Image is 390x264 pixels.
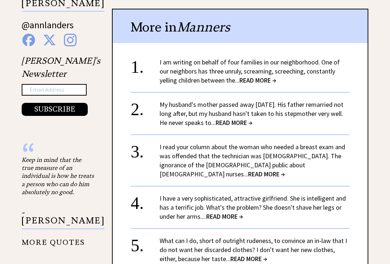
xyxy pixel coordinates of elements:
[22,84,87,96] input: Email Address
[64,34,77,46] img: instagram%20blue.png
[22,209,104,229] p: - [PERSON_NAME]
[177,19,230,35] span: Manners
[160,236,347,263] a: What can I do, short of outright rudeness, to convince an in-law that I do not want her discarded...
[160,194,346,221] a: I have a very sophisticated, attractive girlfriend. She is intelligent and has a terrific job. Wh...
[22,34,35,46] img: facebook%20blue.png
[239,76,276,84] span: READ MORE →
[43,34,56,46] img: x%20blue.png
[22,54,100,116] div: [PERSON_NAME]'s Newsletter
[131,100,160,113] div: 2.
[160,143,345,178] a: I read your column about the woman who needed a breast exam and was offended that the technician ...
[22,232,85,247] a: MORE QUOTES
[22,103,88,116] button: SUBSCRIBE
[160,58,340,84] a: I am writing on behalf of four families in our neighborhood. One of our neighbors has three unrul...
[216,118,252,127] span: READ MORE →
[22,156,94,196] div: Keep in mind that the true measure of an individual is how he treats a person who can do him abso...
[206,212,243,221] span: READ MORE →
[131,142,160,156] div: 3.
[131,194,160,207] div: 4.
[248,170,285,178] span: READ MORE →
[131,58,160,71] div: 1.
[113,9,368,43] div: More in
[230,255,267,263] span: READ MORE →
[131,236,160,250] div: 5.
[22,19,74,38] a: @annlanders
[22,148,94,156] div: “
[160,100,343,127] a: My husband's mother passed away [DATE]. His father remarried not long after, but my husband hasn'...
